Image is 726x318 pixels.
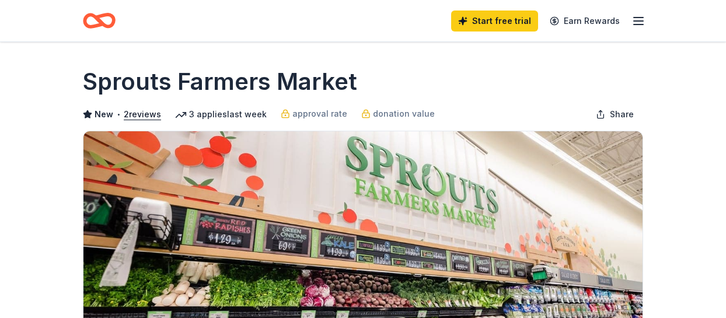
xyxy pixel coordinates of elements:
a: Earn Rewards [543,11,627,32]
span: donation value [373,107,435,121]
div: 3 applies last week [175,107,267,121]
span: Share [610,107,634,121]
h1: Sprouts Farmers Market [83,65,357,98]
button: 2reviews [124,107,161,121]
a: approval rate [281,107,347,121]
button: Share [587,103,643,126]
a: donation value [361,107,435,121]
a: Home [83,7,116,34]
span: approval rate [292,107,347,121]
span: • [117,110,121,119]
a: Start free trial [451,11,538,32]
span: New [95,107,113,121]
